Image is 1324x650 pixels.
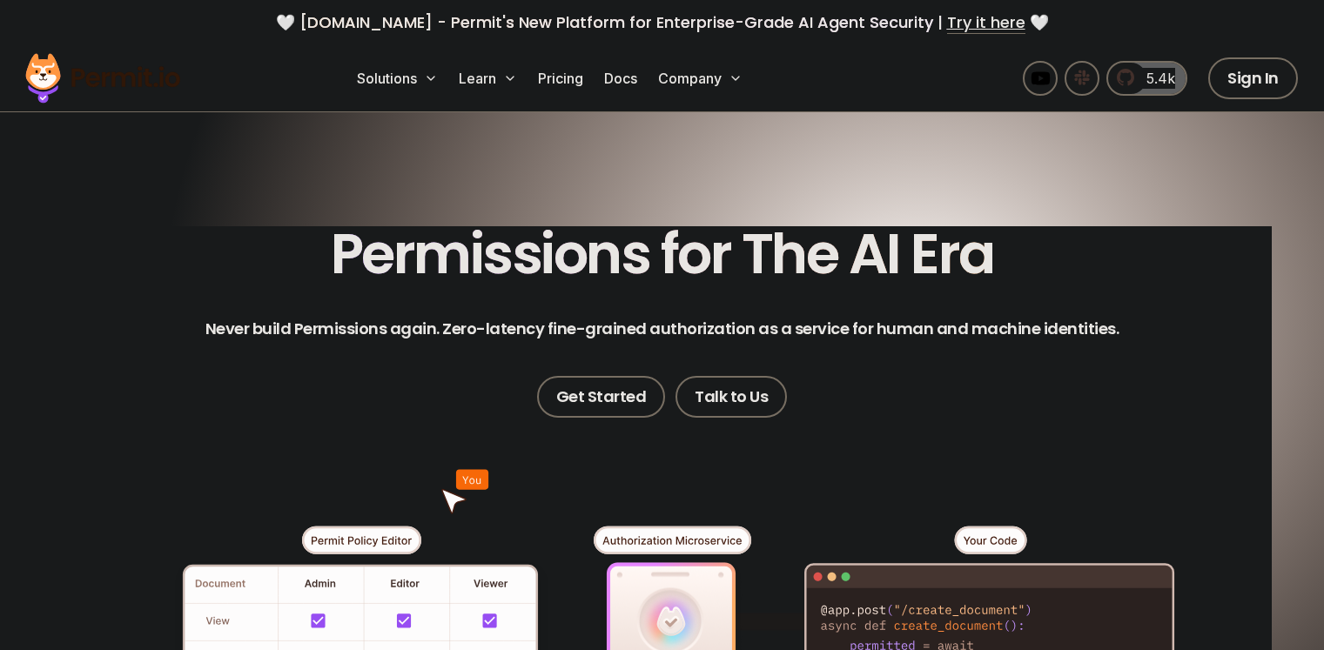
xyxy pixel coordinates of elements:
[331,215,994,292] span: Permissions for The AI Era
[17,49,188,108] img: Permit logo
[350,61,445,96] button: Solutions
[537,376,666,418] a: Get Started
[675,376,787,418] a: Talk to Us
[452,61,524,96] button: Learn
[947,11,1025,34] a: Try it here
[205,317,1119,341] p: Never build Permissions again. Zero-latency fine-grained authorization as a service for human and...
[531,61,590,96] a: Pricing
[1208,57,1298,99] a: Sign In
[299,11,1025,33] span: [DOMAIN_NAME] - Permit's New Platform for Enterprise-Grade AI Agent Security |
[1106,61,1187,96] a: 5.4k
[597,61,644,96] a: Docs
[42,10,1282,35] div: 🤍 🤍
[651,61,749,96] button: Company
[1136,68,1175,89] span: 5.4k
